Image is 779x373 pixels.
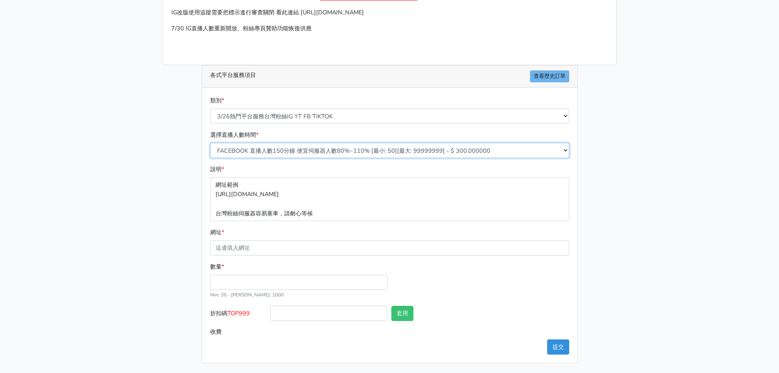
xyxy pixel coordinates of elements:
[547,339,569,355] button: 提交
[227,309,250,317] span: TOP999
[210,228,224,237] label: 網址
[210,96,224,105] label: 類別
[391,306,413,321] button: 套用
[210,165,224,174] label: 說明
[210,262,224,271] label: 數量
[171,8,608,17] p: IG改版使用追蹤需要把標示進行審查關閉 看此連結 [URL][DOMAIN_NAME]
[530,70,569,82] a: 查看歷史訂單
[210,292,284,298] small: Min: 20 - [PERSON_NAME]: 1000
[210,177,569,221] p: 網址範例 [URL][DOMAIN_NAME] 台灣粉絲伺服器容易塞車，請耐心等候
[202,66,577,88] div: 各式平台服務項目
[210,240,569,255] input: 這邊填入網址
[208,306,269,324] label: 折扣碼
[171,24,608,33] p: 7/30 IG直播人數重新開放、粉絲專頁贊助功能恢復供應
[208,324,269,339] label: 收費
[210,130,258,140] label: 選擇直播人數時間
